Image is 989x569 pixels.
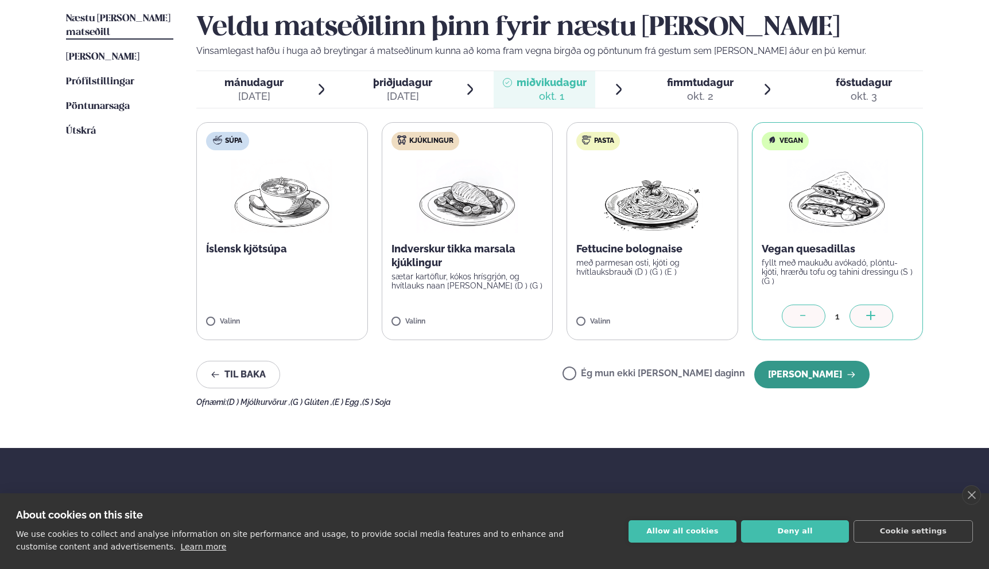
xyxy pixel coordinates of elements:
[224,89,284,103] div: [DATE]
[417,159,518,233] img: Chicken-breast.png
[825,310,850,323] div: 1
[66,124,96,138] a: Útskrá
[767,135,777,145] img: Vegan.svg
[391,242,544,270] p: Indverskur tikka marsala kjúklingur
[517,89,587,103] div: okt. 1
[667,89,734,103] div: okt. 2
[16,529,564,551] p: We use cookies to collect and analyse information on site performance and usage, to provide socia...
[196,361,280,388] button: Til baka
[409,137,453,146] span: Kjúklingur
[66,77,134,87] span: Prófílstillingar
[231,159,332,233] img: Soup.png
[66,102,130,111] span: Pöntunarsaga
[667,76,734,88] span: fimmtudagur
[391,272,544,290] p: sætar kartöflur, kókos hrísgrjón, og hvítlauks naan [PERSON_NAME] (D ) (G )
[854,520,973,543] button: Cookie settings
[836,76,892,88] span: föstudagur
[225,137,242,146] span: Súpa
[206,242,358,256] p: Íslensk kjötsúpa
[762,242,914,256] p: Vegan quesadillas
[180,542,226,551] a: Learn more
[332,397,362,407] span: (E ) Egg ,
[227,397,290,407] span: (D ) Mjólkurvörur ,
[373,89,432,103] div: [DATE]
[962,485,981,505] a: close
[66,126,96,136] span: Útskrá
[517,76,587,88] span: miðvikudagur
[754,361,870,388] button: [PERSON_NAME]
[576,258,728,276] p: með parmesan osti, kjöti og hvítlauksbrauði (D ) (G ) (E )
[196,12,923,44] h2: Veldu matseðilinn þinn fyrir næstu [PERSON_NAME]
[290,397,332,407] span: (G ) Glúten ,
[762,258,914,286] p: fyllt með maukuðu avókadó, plöntu-kjöti, hrærðu tofu og tahini dressingu (S ) (G )
[66,50,139,64] a: [PERSON_NAME]
[196,44,923,58] p: Vinsamlegast hafðu í huga að breytingar á matseðlinum kunna að koma fram vegna birgða og pöntunum...
[779,137,803,146] span: Vegan
[373,76,432,88] span: þriðjudagur
[787,159,888,233] img: Quesadilla.png
[16,509,143,521] strong: About cookies on this site
[582,135,591,145] img: pasta.svg
[602,159,703,233] img: Spagetti.png
[594,137,614,146] span: Pasta
[66,100,130,114] a: Pöntunarsaga
[397,135,406,145] img: chicken.svg
[66,52,139,62] span: [PERSON_NAME]
[224,76,284,88] span: mánudagur
[66,12,173,40] a: Næstu [PERSON_NAME] matseðill
[196,397,923,407] div: Ofnæmi:
[66,14,170,37] span: Næstu [PERSON_NAME] matseðill
[629,520,736,543] button: Allow all cookies
[836,89,892,103] div: okt. 3
[576,242,728,256] p: Fettucine bolognaise
[66,75,134,89] a: Prófílstillingar
[362,397,391,407] span: (S ) Soja
[741,520,849,543] button: Deny all
[213,135,222,145] img: soup.svg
